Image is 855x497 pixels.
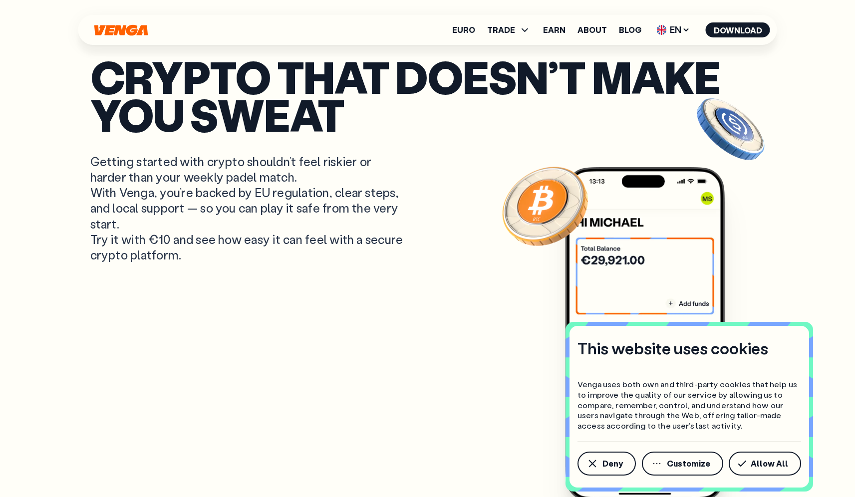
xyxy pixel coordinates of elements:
p: Getting started with crypto shouldn’t feel riskier or harder than your weekly padel match. With V... [90,154,406,262]
img: Bitcoin [500,161,590,250]
a: About [577,26,607,34]
button: Deny [577,452,636,476]
h4: This website uses cookies [577,338,768,359]
p: Crypto that doesn’t make you sweat [90,57,765,134]
button: Download [706,22,770,37]
img: flag-uk [657,25,667,35]
span: TRADE [487,24,531,36]
span: TRADE [487,26,515,34]
span: Customize [667,460,710,468]
svg: Home [93,24,149,36]
a: Earn [543,26,566,34]
a: Euro [452,26,475,34]
span: EN [653,22,694,38]
p: Venga uses both own and third-party cookies that help us to improve the quality of our service by... [577,379,801,431]
img: USDC coin [695,93,767,165]
span: Deny [602,460,623,468]
span: Allow All [751,460,788,468]
a: Blog [619,26,641,34]
button: Allow All [729,452,801,476]
button: Customize [642,452,723,476]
